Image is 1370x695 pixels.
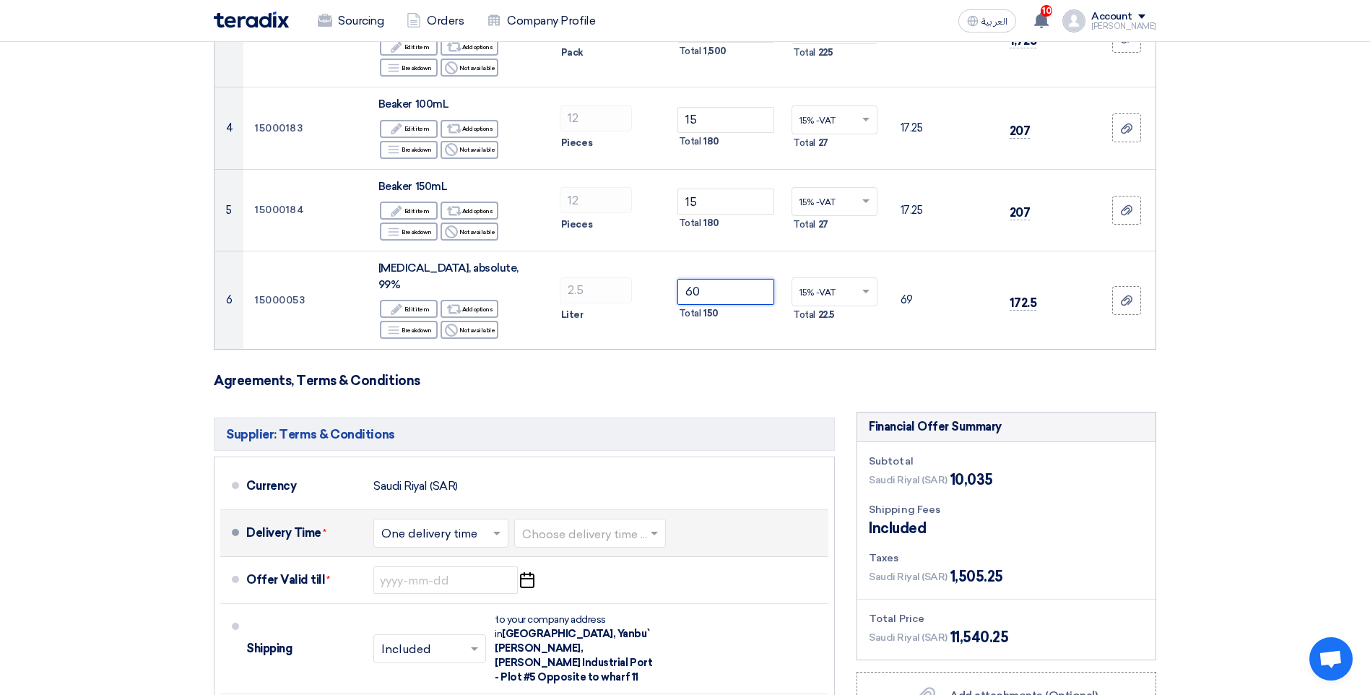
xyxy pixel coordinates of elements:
span: Total [679,134,701,149]
input: yyyy-mm-dd [373,566,518,594]
input: Unit Price [677,189,775,215]
div: Not available [441,59,498,77]
img: Teradix logo [214,12,289,28]
span: Total [793,217,815,232]
div: Not available [441,141,498,159]
span: 11,540.25 [950,626,1009,648]
div: Total Price [869,611,1144,626]
span: Included [869,517,926,539]
span: 150 [703,306,719,321]
input: Unit Price [677,279,775,305]
a: Orders [395,5,475,37]
span: Saudi Riyal (SAR) [869,630,948,645]
div: Breakdown [380,223,438,241]
ng-select: VAT [792,277,877,306]
div: Breakdown [380,141,438,159]
a: Company Profile [475,5,607,37]
td: 4 [214,87,243,170]
div: Currency [246,469,362,504]
span: 207 [1010,205,1031,220]
input: Unit Price [677,107,775,133]
td: 17.25 [889,87,998,170]
a: Sourcing [306,5,395,37]
div: Taxes [869,551,1144,566]
input: RFQ_STEP1.ITEMS.2.AMOUNT_TITLE [560,187,632,213]
div: Breakdown [380,59,438,77]
span: Saudi Riyal (SAR) [869,472,948,488]
span: Beaker 100mL [378,98,448,111]
input: RFQ_STEP1.ITEMS.2.AMOUNT_TITLE [560,277,632,303]
img: profile_test.png [1062,9,1085,33]
span: Total [793,308,815,322]
span: Pieces [561,217,592,232]
span: Total [679,44,701,59]
h5: Supplier: Terms & Conditions [214,418,835,451]
div: Not available [441,223,498,241]
td: 15000053 [243,251,367,350]
div: Add options [441,120,498,138]
span: 180 [703,216,719,230]
span: 1,725 [1010,33,1037,48]
td: 5 [214,169,243,251]
span: العربية [981,17,1007,27]
span: 10,035 [950,469,993,491]
div: Add options [441,300,498,318]
span: [GEOGRAPHIC_DATA], Yanbu` [PERSON_NAME], [PERSON_NAME] Industrial Port - Plot #5 Opposite to whar... [495,628,652,683]
div: Account [1091,11,1132,23]
span: 172.5 [1010,295,1037,311]
span: Pack [561,46,584,60]
span: 1,505.25 [950,566,1003,587]
span: Pieces [561,136,592,150]
div: Shipping [246,631,362,666]
span: Total [793,46,815,60]
div: Edit item [380,202,438,220]
div: Offer Valid till [246,563,362,597]
div: Edit item [380,300,438,318]
span: [MEDICAL_DATA], absolute, 99% [378,262,519,291]
span: Saudi Riyal (SAR) [869,569,948,584]
h3: Agreements, Terms & Conditions [214,373,1156,389]
ng-select: VAT [792,187,877,216]
ng-select: VAT [792,105,877,134]
div: to your company address in [495,613,654,685]
span: 180 [703,134,719,149]
div: Shipping Fees [869,502,1144,517]
span: 1,500 [703,44,727,59]
div: Subtotal [869,454,1144,469]
div: Breakdown [380,321,438,339]
span: Total [679,216,701,230]
span: 27 [818,136,828,150]
span: 225 [818,46,833,60]
td: 15000184 [243,169,367,251]
span: 10 [1041,5,1052,17]
div: Saudi Riyal (SAR) [373,472,458,500]
td: 69 [889,251,998,350]
div: Add options [441,38,498,56]
span: Total [793,136,815,150]
input: RFQ_STEP1.ITEMS.2.AMOUNT_TITLE [560,105,632,131]
div: Edit item [380,38,438,56]
a: Open chat [1309,637,1353,681]
span: 27 [818,217,828,232]
span: Beaker 150mL [378,180,447,193]
button: العربية [958,9,1016,33]
span: 207 [1010,124,1031,139]
td: 17.25 [889,169,998,251]
span: Liter [561,308,584,322]
div: Not available [441,321,498,339]
td: 6 [214,251,243,350]
div: Edit item [380,120,438,138]
div: [PERSON_NAME] [1091,22,1156,30]
td: 15000183 [243,87,367,170]
span: 22.5 [818,308,835,322]
span: Total [679,306,701,321]
div: Delivery Time [246,516,362,551]
div: Financial Offer Summary [869,418,1002,436]
div: Add options [441,202,498,220]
